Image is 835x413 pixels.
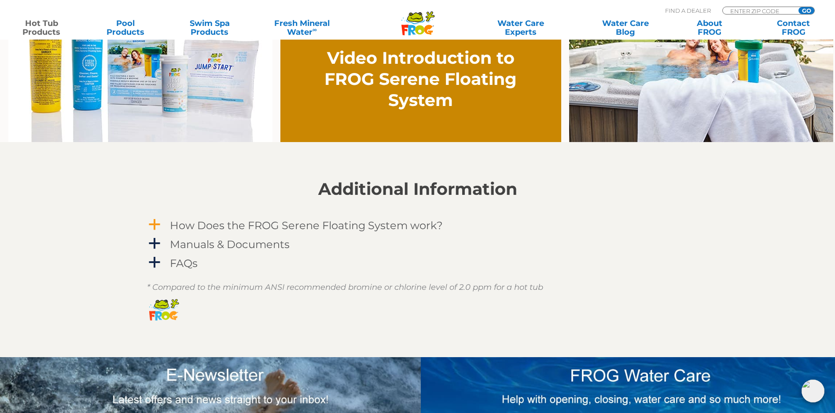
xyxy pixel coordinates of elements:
[468,19,574,37] a: Water CareExperts
[147,293,181,324] img: frog-products-logo-small
[170,238,290,250] h4: Manuals & Documents
[9,19,74,37] a: Hot TubProducts
[147,217,688,234] a: a How Does the FROG Serene Floating System work?
[677,19,742,37] a: AboutFROG
[665,7,711,15] p: Find A Dealer
[802,380,824,402] img: openIcon
[177,19,243,37] a: Swim SpaProducts
[148,256,161,269] span: a
[147,255,688,271] a: a FAQs
[729,7,789,15] input: Zip Code Form
[798,7,814,14] input: GO
[313,26,317,33] sup: ∞
[148,218,161,231] span: a
[592,19,658,37] a: Water CareBlog
[147,236,688,252] a: a Manuals & Documents
[170,219,443,231] h4: How Does the FROG Serene Floating System work?
[147,282,543,292] em: * Compared to the minimum ANSI recommended bromine or chlorine level of 2.0 ppm for a hot tub
[261,19,343,37] a: Fresh MineralWater∞
[93,19,158,37] a: PoolProducts
[323,48,519,111] h2: Video Introduction to FROG Serene Floating System
[147,179,688,199] h2: Additional Information
[170,257,198,269] h4: FAQs
[148,237,161,250] span: a
[761,19,826,37] a: ContactFROG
